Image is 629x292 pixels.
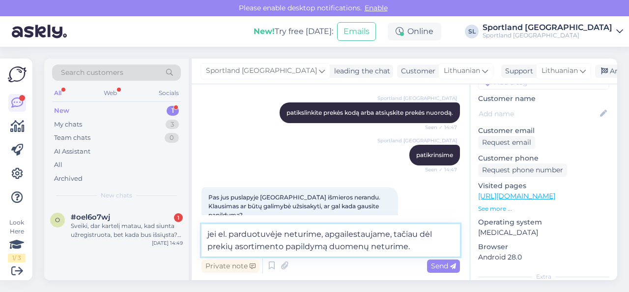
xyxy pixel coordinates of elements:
[166,120,179,130] div: 3
[52,87,63,99] div: All
[330,66,390,76] div: leading the chat
[206,65,317,76] span: Sportland [GEOGRAPHIC_DATA]
[420,166,457,173] span: Seen ✓ 14:47
[478,252,609,262] p: Android 28.0
[61,67,123,78] span: Search customers
[478,163,567,177] div: Request phone number
[377,137,457,144] span: Sportland [GEOGRAPHIC_DATA]
[501,66,533,76] div: Support
[397,66,435,76] div: Customer
[444,65,480,76] span: Lithuanian
[54,106,69,116] div: New
[71,222,183,239] div: Sveiki, dar kartelį matau, kad siunta užregistruota, bet kada bus išsiųsta? Per kiek dienų išsiun...
[254,27,275,36] b: New!
[174,213,183,222] div: 1
[101,191,132,200] span: New chats
[542,65,578,76] span: Lithuanian
[478,242,609,252] p: Browser
[478,217,609,227] p: Operating system
[254,26,333,37] div: Try free [DATE]:
[478,272,609,281] div: Extra
[478,126,609,136] p: Customer email
[201,224,460,257] textarea: jei el. parduotuvėje neturime, apgailestaujame, tačiau dėl prekių asortimento papildymą duomenų n...
[102,87,119,99] div: Web
[431,261,456,270] span: Send
[416,151,453,159] span: patikrinsime
[478,136,535,149] div: Request email
[478,192,555,200] a: [URL][DOMAIN_NAME]
[478,227,609,238] p: [MEDICAL_DATA]
[465,25,479,38] div: SL
[362,3,391,12] span: Enable
[478,204,609,213] p: See more ...
[54,133,90,143] div: Team chats
[152,239,183,247] div: [DATE] 14:49
[337,22,376,41] button: Emails
[478,181,609,191] p: Visited pages
[201,260,259,273] div: Private note
[157,87,181,99] div: Socials
[8,254,26,262] div: 1 / 3
[54,147,90,157] div: AI Assistant
[286,109,453,116] span: patikslinkite prekės kodą arba atsiųskite prekės nuorodą.
[208,194,382,219] span: Pas jus puslapyje [GEOGRAPHIC_DATA] išmieros nerandu. Klausimas ar būtų galimybė užsisakyti, ar g...
[167,106,179,116] div: 1
[483,32,612,39] div: Sportland [GEOGRAPHIC_DATA]
[420,124,457,131] span: Seen ✓ 14:47
[388,23,441,40] div: Online
[54,160,62,170] div: All
[479,108,598,119] input: Add name
[483,24,612,32] div: Sportland [GEOGRAPHIC_DATA]
[8,66,27,82] img: Askly Logo
[478,94,609,104] p: Customer name
[8,218,26,262] div: Look Here
[165,133,179,143] div: 0
[71,213,110,222] span: #oel6o7wj
[55,216,60,224] span: o
[377,95,457,102] span: Sportland [GEOGRAPHIC_DATA]
[483,24,623,39] a: Sportland [GEOGRAPHIC_DATA]Sportland [GEOGRAPHIC_DATA]
[478,153,609,163] p: Customer phone
[54,120,82,130] div: My chats
[54,174,83,184] div: Archived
